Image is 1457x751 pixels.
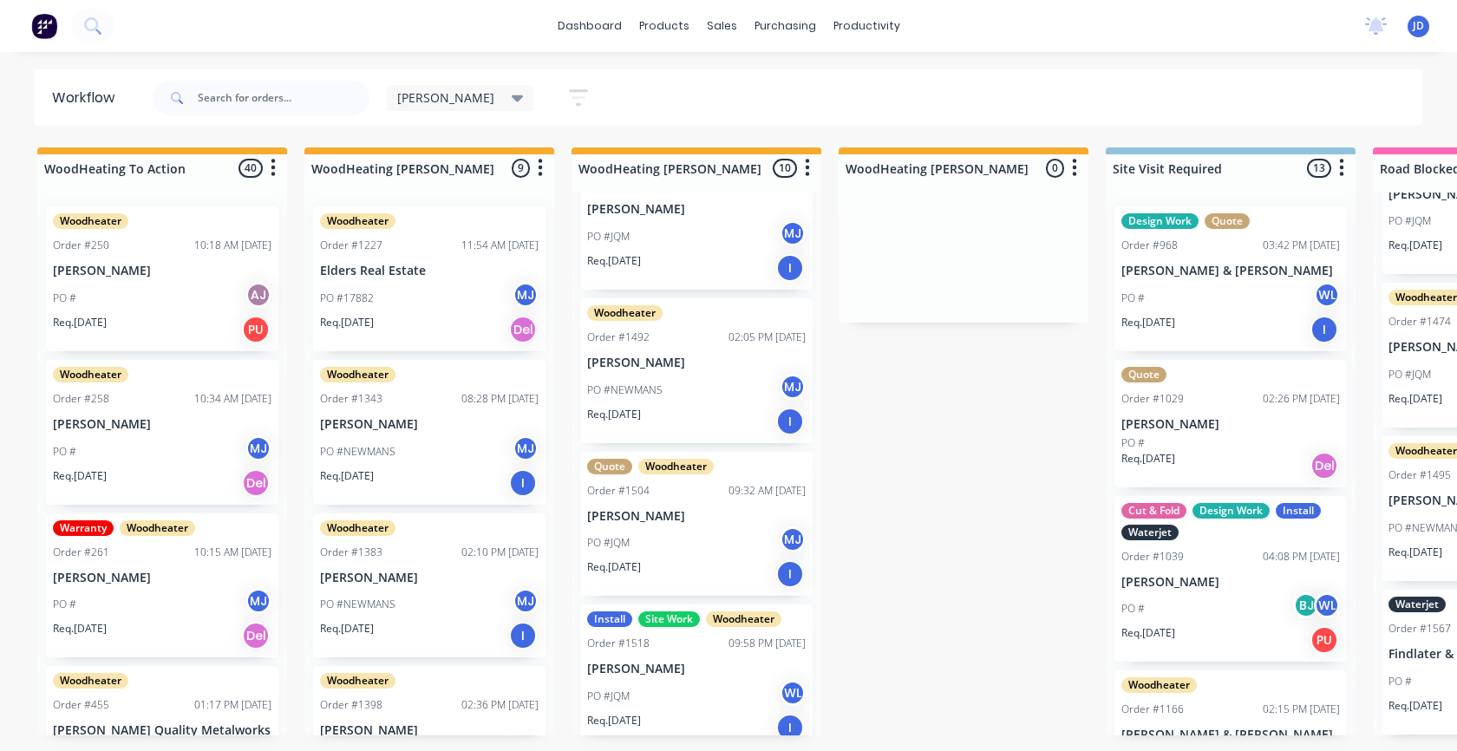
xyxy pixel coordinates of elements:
div: Waterjet [1121,525,1179,540]
p: PO # [53,291,76,306]
div: Order #1504 [587,483,650,499]
div: 02:05 PM [DATE] [728,330,806,345]
div: Order #1029 [1121,391,1184,407]
div: sales [698,13,746,39]
p: [PERSON_NAME] [320,723,539,738]
p: PO # [53,444,76,460]
p: PO # [1121,601,1145,617]
div: Cut & FoldDesign WorkInstallWaterjetOrder #103904:08 PM [DATE][PERSON_NAME]PO #BJWLReq.[DATE]PU [1114,496,1347,663]
div: I [776,560,804,588]
p: [PERSON_NAME] [1121,417,1340,432]
div: Del [242,469,270,497]
div: 10:15 AM [DATE] [194,545,271,560]
p: PO #JQM [587,689,630,704]
div: Warranty [53,520,114,536]
p: [PERSON_NAME] [320,571,539,585]
p: Req. [DATE] [53,621,107,637]
div: Woodheater [53,367,128,382]
div: 04:08 PM [DATE] [1263,549,1340,565]
div: 02:26 PM [DATE] [1263,391,1340,407]
div: Woodheater [320,673,395,689]
div: WL [1314,592,1340,618]
p: Req. [DATE] [320,468,374,484]
p: [PERSON_NAME] [53,264,271,278]
div: Order #968 [1121,238,1178,253]
div: Cut & Fold [1121,503,1186,519]
div: MJ [780,220,806,246]
p: Req. [DATE] [1121,315,1175,330]
div: WoodheaterOrder #134308:28 PM [DATE][PERSON_NAME]PO #NEWMANSMJReq.[DATE]I [313,360,546,505]
p: Req. [DATE] [1388,238,1442,253]
p: Req. [DATE] [53,315,107,330]
div: I [776,254,804,282]
div: productivity [825,13,909,39]
div: Site Work [638,611,700,627]
p: Req. [DATE] [587,253,641,269]
div: [PERSON_NAME]PO #JQMMJReq.[DATE]I [580,145,813,290]
p: [PERSON_NAME] [587,662,806,676]
div: 01:17 PM [DATE] [194,697,271,713]
div: Woodheater [53,213,128,229]
p: Req. [DATE] [1388,698,1442,714]
div: Woodheater [320,367,395,382]
div: I [509,622,537,650]
div: Design WorkQuoteOrder #96803:42 PM [DATE][PERSON_NAME] & [PERSON_NAME]PO #WLReq.[DATE]I [1114,206,1347,351]
p: [PERSON_NAME] [587,509,806,524]
p: [PERSON_NAME] & [PERSON_NAME] [1121,264,1340,278]
p: PO # [1121,435,1145,451]
div: MJ [245,588,271,614]
div: I [509,469,537,497]
img: Factory [31,13,57,39]
p: [PERSON_NAME] Quality Metalworks [53,723,271,738]
div: PU [242,316,270,343]
div: Install [587,611,632,627]
div: I [776,714,804,741]
div: Design Work [1121,213,1199,229]
div: 10:18 AM [DATE] [194,238,271,253]
div: QuoteWoodheaterOrder #150409:32 AM [DATE][PERSON_NAME]PO #JQMMJReq.[DATE]I [580,452,813,597]
p: Req. [DATE] [1388,391,1442,407]
p: [PERSON_NAME] & [PERSON_NAME] [1121,728,1340,742]
div: Order #1492 [587,330,650,345]
div: MJ [513,282,539,308]
p: PO #NEWMANS [320,444,395,460]
div: Del [242,622,270,650]
div: Woodheater [706,611,781,627]
p: PO # [1388,674,1412,689]
div: 02:36 PM [DATE] [461,697,539,713]
div: Waterjet [1388,597,1446,612]
div: purchasing [746,13,825,39]
div: Woodheater [638,459,714,474]
div: 08:28 PM [DATE] [461,391,539,407]
div: AJ [245,282,271,308]
div: Order #1518 [587,636,650,651]
div: Woodheater [587,305,663,321]
div: Quote [1205,213,1250,229]
p: Req. [DATE] [1388,545,1442,560]
div: WoodheaterOrder #149202:05 PM [DATE][PERSON_NAME]PO #NEWMANSMJReq.[DATE]I [580,298,813,443]
p: [PERSON_NAME] [587,202,806,217]
p: PO #NEWMANS [320,597,395,612]
div: WL [1314,282,1340,308]
div: MJ [513,435,539,461]
div: BJ [1293,592,1319,618]
p: Req. [DATE] [1121,625,1175,641]
div: MJ [513,588,539,614]
p: PO #17882 [320,291,374,306]
div: Order #1039 [1121,549,1184,565]
div: 09:58 PM [DATE] [728,636,806,651]
p: PO #NEWMANS [587,382,663,398]
a: dashboard [549,13,630,39]
div: Quote [1121,367,1166,382]
div: 02:10 PM [DATE] [461,545,539,560]
div: Del [509,316,537,343]
div: WL [780,680,806,706]
span: JD [1413,18,1424,34]
p: Req. [DATE] [320,621,374,637]
div: Order #258 [53,391,109,407]
p: Req. [DATE] [587,407,641,422]
div: WoodheaterOrder #25810:34 AM [DATE][PERSON_NAME]PO #MJReq.[DATE]Del [46,360,278,505]
div: Order #1495 [1388,467,1451,483]
div: Quote [587,459,632,474]
div: 02:15 PM [DATE] [1263,702,1340,717]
